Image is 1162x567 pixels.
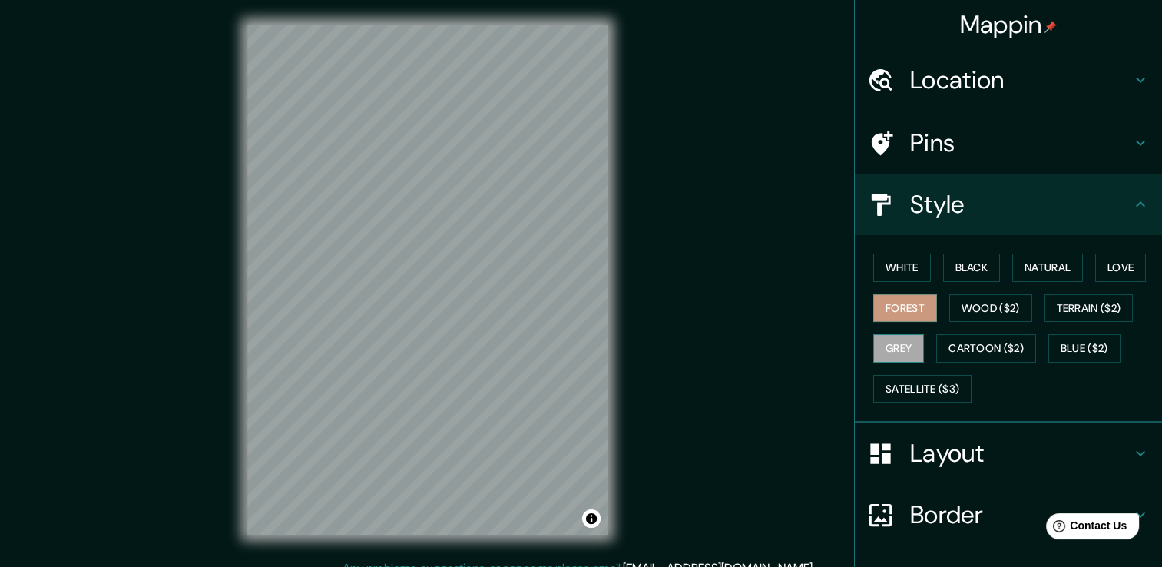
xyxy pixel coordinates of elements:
h4: Location [910,65,1131,95]
button: White [873,254,931,282]
button: Natural [1012,254,1083,282]
h4: Style [910,189,1131,220]
h4: Layout [910,438,1131,469]
h4: Border [910,499,1131,530]
button: Wood ($2) [949,294,1032,323]
div: Border [855,484,1162,545]
button: Forest [873,294,937,323]
button: Satellite ($3) [873,375,972,403]
iframe: Help widget launcher [1025,507,1145,550]
button: Terrain ($2) [1044,294,1134,323]
button: Toggle attribution [582,509,601,528]
div: Pins [855,112,1162,174]
button: Cartoon ($2) [936,334,1036,363]
canvas: Map [247,25,608,535]
div: Style [855,174,1162,235]
button: Blue ($2) [1048,334,1121,363]
button: Grey [873,334,924,363]
img: pin-icon.png [1044,21,1057,33]
h4: Mappin [960,9,1058,40]
button: Love [1095,254,1146,282]
div: Location [855,49,1162,111]
button: Black [943,254,1001,282]
div: Layout [855,423,1162,484]
h4: Pins [910,128,1131,158]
